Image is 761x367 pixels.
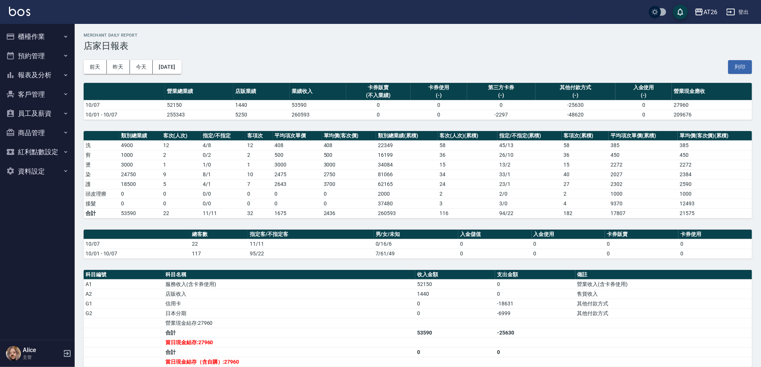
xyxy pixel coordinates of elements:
td: 1000 [609,189,678,199]
td: 信用卡 [164,299,415,308]
td: 53590 [119,208,161,218]
h3: 店家日報表 [84,41,752,51]
td: 37480 [376,199,438,208]
td: 10 [245,169,273,179]
td: 0 [346,110,411,119]
td: 12493 [678,199,752,208]
td: 0 [273,189,322,199]
td: 52150 [415,279,495,289]
td: 4900 [119,140,161,150]
td: 209676 [672,110,752,119]
td: 23 / 1 [497,179,562,189]
td: 18500 [119,179,161,189]
td: -2297 [467,110,535,119]
td: 81066 [376,169,438,179]
td: 8 / 1 [201,169,245,179]
td: 0 [458,239,532,249]
td: 36 [562,150,609,160]
div: 其他付款方式 [537,84,614,91]
table: a dense table [84,230,752,259]
td: 1440 [233,100,290,110]
td: 9 [161,169,201,179]
th: 平均項次單價 [273,131,322,141]
td: 52150 [165,100,233,110]
td: 0 [415,347,495,357]
td: 45 / 13 [497,140,562,150]
td: 24750 [119,169,161,179]
td: 2 [161,150,201,160]
div: 第三方卡券 [469,84,534,91]
td: 408 [322,140,376,150]
td: -18631 [495,299,575,308]
th: 客項次 [245,131,273,141]
td: 11/11 [248,239,374,249]
h5: Alice [23,346,61,354]
td: 94/22 [497,208,562,218]
td: 2436 [322,208,376,218]
td: 2302 [609,179,678,189]
td: 2475 [273,169,322,179]
td: 0 [245,199,273,208]
button: 報表及分析 [3,65,72,85]
button: [DATE] [153,60,181,74]
td: 5250 [233,110,290,119]
td: 2750 [322,169,376,179]
td: 58 [438,140,498,150]
td: 合計 [164,347,415,357]
td: 255343 [165,110,233,119]
th: 入金儲值 [458,230,532,239]
td: 0 [615,100,672,110]
th: 卡券販賣 [605,230,678,239]
td: 1 [245,160,273,169]
td: 22349 [376,140,438,150]
td: 385 [609,140,678,150]
td: 0 [467,100,535,110]
th: 客次(人次) [161,131,201,141]
td: 0 [346,100,411,110]
th: 單均價(客次價)(累積) [678,131,752,141]
td: 408 [273,140,322,150]
table: a dense table [84,83,752,120]
td: 3000 [273,160,322,169]
table: a dense table [84,270,752,367]
th: 科目編號 [84,270,164,280]
td: 0 [322,199,376,208]
td: 500 [322,150,376,160]
td: 0 [273,199,322,208]
td: 27960 [672,100,752,110]
td: 2643 [273,179,322,189]
button: save [673,4,688,19]
td: 12 [161,140,201,150]
p: 主管 [23,354,61,361]
td: 其他付款方式 [575,308,752,318]
td: 11/11 [201,208,245,218]
div: 卡券販賣 [348,84,409,91]
td: 2 [438,189,498,199]
th: 支出金額 [495,270,575,280]
td: 1000 [119,150,161,160]
td: 10/07 [84,100,165,110]
td: 27 [562,179,609,189]
td: 1440 [415,289,495,299]
td: 0 [161,189,201,199]
th: 入金使用 [532,230,605,239]
th: 客次(人次)(累積) [438,131,498,141]
button: AT26 [692,4,720,20]
td: 22 [190,239,248,249]
th: 科目名稱 [164,270,415,280]
th: 業績收入 [290,83,346,100]
td: 合計 [84,208,119,218]
td: 10/07 [84,239,190,249]
table: a dense table [84,131,752,218]
th: 單均價(客次價) [322,131,376,141]
td: 0 [161,199,201,208]
th: 類別總業績(累積) [376,131,438,141]
td: 24 [438,179,498,189]
td: 0 / 0 [201,199,245,208]
td: 15 [562,160,609,169]
th: 營業總業績 [165,83,233,100]
td: 260593 [376,208,438,218]
td: 1675 [273,208,322,218]
th: 備註 [575,270,752,280]
td: 0 [415,308,495,318]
